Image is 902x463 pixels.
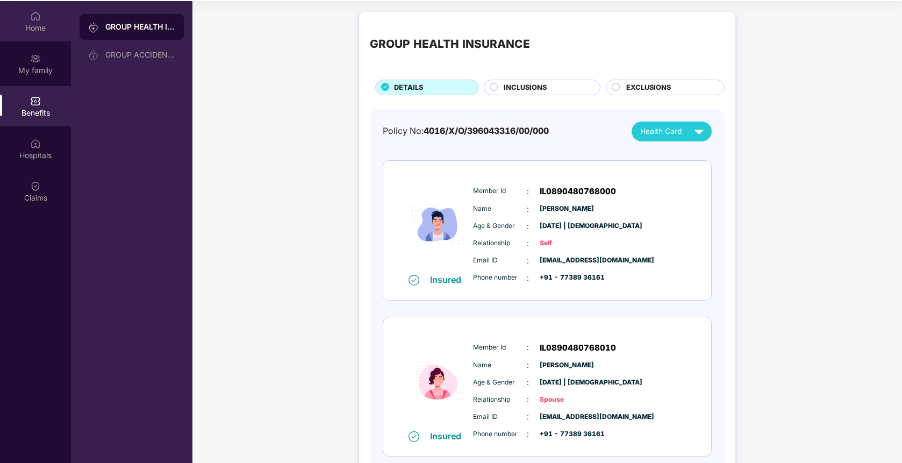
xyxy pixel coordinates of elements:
span: [DATE] | [DEMOGRAPHIC_DATA] [540,377,593,388]
span: : [527,376,529,388]
span: : [527,220,529,232]
button: Health Card [632,122,712,141]
span: Email ID [473,412,527,422]
div: GROUP ACCIDENTAL INSURANCE [105,51,175,59]
span: +91 - 77389 36161 [540,429,593,439]
img: icon [406,331,470,430]
span: [PERSON_NAME] [540,360,593,371]
img: svg+xml;base64,PHN2ZyBpZD0iQ2xhaW0iIHhtbG5zPSJodHRwOi8vd3d3LnczLm9yZy8yMDAwL3N2ZyIgd2lkdGg9IjIwIi... [30,181,41,191]
div: GROUP HEALTH INSURANCE [105,22,175,32]
span: [EMAIL_ADDRESS][DOMAIN_NAME] [540,255,593,266]
span: Spouse [540,395,593,405]
span: : [527,341,529,353]
img: svg+xml;base64,PHN2ZyB4bWxucz0iaHR0cDovL3d3dy53My5vcmcvMjAwMC9zdmciIHZpZXdCb3g9IjAgMCAyNCAyNCIgd2... [690,122,708,141]
span: Member Id [473,343,527,353]
span: Age & Gender [473,221,527,231]
span: [EMAIL_ADDRESS][DOMAIN_NAME] [540,412,593,422]
span: 4016/X/O/396043316/00/000 [424,126,549,136]
span: Relationship [473,395,527,405]
span: : [527,255,529,267]
span: DETAILS [394,82,423,93]
img: svg+xml;base64,PHN2ZyB3aWR0aD0iMjAiIGhlaWdodD0iMjAiIHZpZXdCb3g9IjAgMCAyMCAyMCIgZmlsbD0ibm9uZSIgeG... [88,50,99,61]
span: : [527,238,529,250]
img: svg+xml;base64,PHN2ZyB3aWR0aD0iMjAiIGhlaWdodD0iMjAiIHZpZXdCb3g9IjAgMCAyMCAyMCIgZmlsbD0ibm9uZSIgeG... [30,53,41,64]
span: Member Id [473,186,527,196]
span: Health Card [640,126,682,138]
span: : [527,411,529,423]
span: EXCLUSIONS [626,82,671,93]
span: Email ID [473,255,527,266]
span: +91 - 77389 36161 [540,273,593,283]
span: INCLUSIONS [504,82,547,93]
span: [PERSON_NAME] [540,204,593,214]
span: Name [473,204,527,214]
span: [DATE] | [DEMOGRAPHIC_DATA] [540,221,593,231]
span: : [527,272,529,284]
span: Phone number [473,429,527,439]
span: Name [473,360,527,371]
span: Age & Gender [473,377,527,388]
span: : [527,428,529,440]
img: svg+xml;base64,PHN2ZyB3aWR0aD0iMjAiIGhlaWdodD0iMjAiIHZpZXdCb3g9IjAgMCAyMCAyMCIgZmlsbD0ibm9uZSIgeG... [88,22,99,33]
div: Policy No: [383,125,549,138]
span: : [527,394,529,405]
div: Insured [430,274,468,285]
span: Self [540,238,593,248]
img: svg+xml;base64,PHN2ZyBpZD0iQmVuZWZpdHMiIHhtbG5zPSJodHRwOi8vd3d3LnczLm9yZy8yMDAwL3N2ZyIgd2lkdGg9Ij... [30,96,41,106]
img: svg+xml;base64,PHN2ZyBpZD0iSG9tZSIgeG1sbnM9Imh0dHA6Ly93d3cudzMub3JnLzIwMDAvc3ZnIiB3aWR0aD0iMjAiIG... [30,11,41,22]
span: Phone number [473,273,527,283]
img: icon [406,175,470,274]
img: svg+xml;base64,PHN2ZyBpZD0iSG9zcGl0YWxzIiB4bWxucz0iaHR0cDovL3d3dy53My5vcmcvMjAwMC9zdmciIHdpZHRoPS... [30,138,41,149]
span: : [527,186,529,197]
span: : [527,359,529,371]
span: IL0890480768010 [540,341,616,354]
img: svg+xml;base64,PHN2ZyB4bWxucz0iaHR0cDovL3d3dy53My5vcmcvMjAwMC9zdmciIHdpZHRoPSIxNiIgaGVpZ2h0PSIxNi... [409,431,419,442]
div: Insured [430,431,468,441]
div: GROUP HEALTH INSURANCE [370,35,530,53]
span: IL0890480768000 [540,185,616,198]
span: : [527,203,529,215]
span: Relationship [473,238,527,248]
img: svg+xml;base64,PHN2ZyB4bWxucz0iaHR0cDovL3d3dy53My5vcmcvMjAwMC9zdmciIHdpZHRoPSIxNiIgaGVpZ2h0PSIxNi... [409,275,419,286]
